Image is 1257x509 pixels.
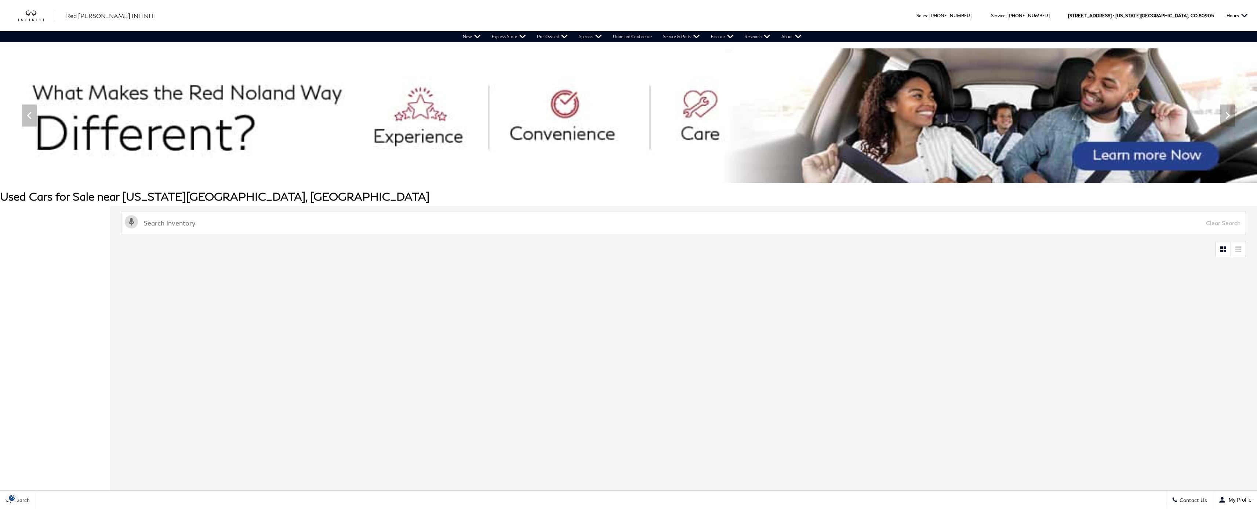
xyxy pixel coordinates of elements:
a: Specials [573,31,607,42]
span: Sales [916,13,927,18]
a: Service & Parts [657,31,705,42]
img: INFINITI [18,10,55,22]
svg: Click to toggle on voice search [125,215,138,228]
span: Go to slide 2 [620,169,627,177]
span: Red [PERSON_NAME] INFINITI [66,12,156,19]
a: About [776,31,807,42]
span: : [927,13,928,18]
div: Next [1220,105,1235,127]
a: Finance [705,31,739,42]
a: [PHONE_NUMBER] [929,13,971,18]
a: Unlimited Confidence [607,31,657,42]
span: My Profile [1226,497,1251,503]
a: Research [739,31,776,42]
a: infiniti [18,10,55,22]
input: Search Inventory [121,212,1246,234]
span: Go to slide 4 [640,169,648,177]
div: Previous [22,105,37,127]
a: [PHONE_NUMBER] [1007,13,1050,18]
span: Go to slide 1 [610,169,617,177]
span: : [1005,13,1006,18]
a: Red [PERSON_NAME] INFINITI [66,11,156,20]
button: Open user profile menu [1213,491,1257,509]
a: Express Store [486,31,531,42]
img: Opt-Out Icon [4,494,21,502]
nav: Main Navigation [457,31,807,42]
a: [STREET_ADDRESS] • [US_STATE][GEOGRAPHIC_DATA], CO 80905 [1068,13,1214,18]
span: Search [11,497,30,503]
section: Click to Open Cookie Consent Modal [4,494,21,502]
span: Go to slide 3 [630,169,637,177]
a: New [457,31,486,42]
a: Pre-Owned [531,31,573,42]
span: Contact Us [1178,497,1207,503]
span: Service [991,13,1005,18]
